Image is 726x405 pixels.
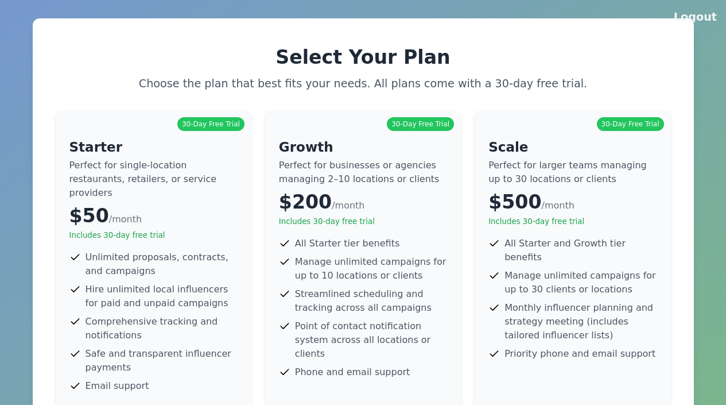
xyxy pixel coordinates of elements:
[295,287,447,315] span: Streamlined scheduling and tracking across all campaigns
[177,117,244,131] div: 30-Day Free Trial
[295,365,410,379] span: Phone and email support
[488,138,657,156] h4: Scale
[279,216,447,227] p: Includes 30-day free trial
[597,117,664,131] div: 30-Day Free Trial
[674,9,717,25] button: Logout
[279,159,447,186] p: Perfect for businesses or agencies managing 2–10 locations or clients
[504,269,657,296] span: Manage unlimited campaigns for up to 30 clients or locations
[69,230,238,241] p: Includes 30-day free trial
[69,159,238,200] p: Perfect for single-location restaurants, retailers, or service providers
[504,237,657,264] span: All Starter and Growth tier benefits
[86,250,238,278] span: Unlimited proposals, contracts, and campaigns
[86,379,149,393] span: Email support
[279,138,447,156] h4: Growth
[69,138,238,156] h4: Starter
[504,347,655,361] span: Priority phone and email support
[295,255,447,283] span: Manage unlimited campaigns for up to 10 locations or clients
[109,214,142,225] span: /month
[295,319,447,361] span: Point of contact notification system across all locations or clients
[387,117,454,131] div: 30-Day Free Trial
[86,283,238,310] span: Hire unlimited local influencers for paid and unpaid campaigns
[488,216,657,227] p: Includes 30-day free trial
[56,46,671,69] h2: Select Your Plan
[86,347,238,375] span: Safe and transparent influencer payments
[332,200,364,211] span: /month
[504,301,657,342] span: Monthly influencer planning and strategy meeting (includes tailored influencer lists)
[488,159,657,186] p: Perfect for larger teams managing up to 30 locations or clients
[69,205,238,227] div: $50
[295,237,399,250] span: All Starter tier benefits
[56,76,671,92] p: Choose the plan that best fits your needs. All plans come with a 30-day free trial.
[541,200,574,211] span: /month
[86,315,238,342] span: Comprehensive tracking and notifications
[279,191,447,214] div: $200
[488,191,657,214] div: $500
